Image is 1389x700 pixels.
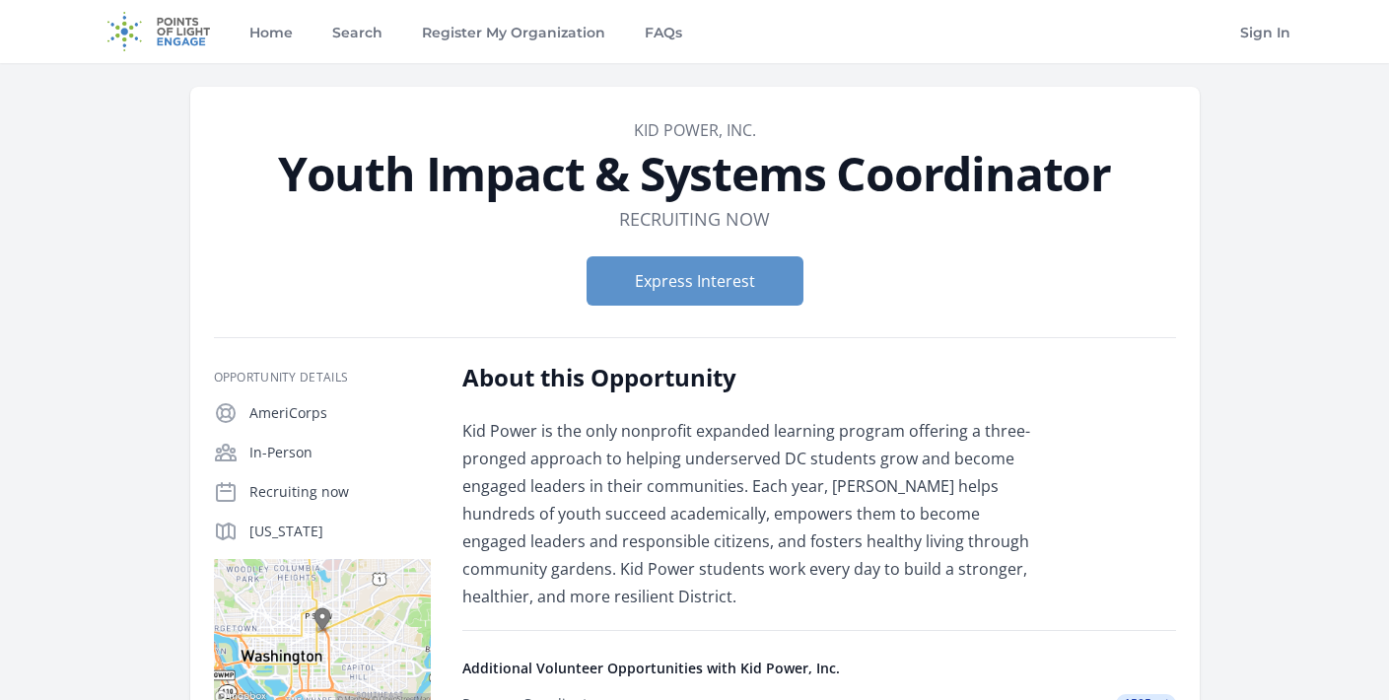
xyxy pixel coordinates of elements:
[462,417,1039,610] p: Kid Power is the only nonprofit expanded learning program offering a three-pronged approach to he...
[249,522,431,541] p: [US_STATE]
[634,119,756,141] a: Kid Power, Inc.
[249,482,431,502] p: Recruiting now
[462,362,1039,393] h2: About this Opportunity
[214,150,1176,197] h1: Youth Impact & Systems Coordinator
[249,403,431,423] p: AmeriCorps
[619,205,770,233] dd: Recruiting now
[249,443,431,462] p: In-Person
[587,256,803,306] button: Express Interest
[462,659,1176,678] h4: Additional Volunteer Opportunities with Kid Power, Inc.
[214,370,431,385] h3: Opportunity Details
